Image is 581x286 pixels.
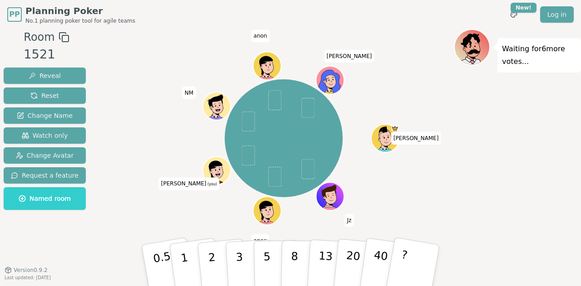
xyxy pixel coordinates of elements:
button: Reveal [4,68,86,84]
button: Reset [4,87,86,104]
span: Click to change your name [251,29,270,42]
button: Version0.9.2 [5,267,48,274]
a: PPPlanning PokerNo.1 planning poker tool for agile teams [7,5,135,24]
span: Click to change your name [159,177,219,190]
span: Last updated: [DATE] [5,275,51,280]
button: Request a feature [4,167,86,184]
span: chris is the host [391,125,398,132]
span: No.1 planning poker tool for agile teams [25,17,135,24]
a: Log in [540,6,574,23]
span: Change Avatar [16,151,74,160]
span: Click to change your name [182,87,196,99]
span: Request a feature [11,171,79,180]
span: PP [9,9,20,20]
span: Room [24,29,54,45]
span: Change Name [17,111,73,120]
span: Reveal [29,71,61,80]
p: Waiting for 6 more votes... [502,43,576,68]
button: Watch only [4,127,86,144]
span: Click to change your name [391,132,441,145]
button: Click to change your avatar [203,157,230,184]
span: Reset [30,91,59,100]
span: Click to change your name [251,234,270,247]
div: New! [511,3,537,13]
span: Click to change your name [345,214,354,227]
span: Planning Poker [25,5,135,17]
button: Change Name [4,107,86,124]
span: Named room [19,194,71,203]
span: Version 0.9.2 [14,267,48,274]
button: Change Avatar [4,147,86,164]
button: New! [506,6,522,23]
div: 1521 [24,45,69,64]
span: Watch only [22,131,68,140]
button: Named room [4,187,86,210]
span: (you) [207,182,217,186]
span: Click to change your name [325,50,374,63]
